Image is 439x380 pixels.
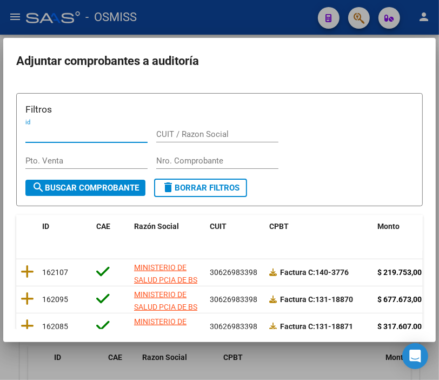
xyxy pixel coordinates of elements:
[402,343,428,369] div: Open Intercom Messenger
[38,215,92,251] datatable-header-cell: ID
[134,222,179,231] span: Razón Social
[280,268,349,277] strong: 140-3776
[134,263,197,297] span: MINISTERIO DE SALUD PCIA DE BS AS
[42,268,68,277] span: 162107
[16,51,423,71] h2: Adjuntar comprobantes a auditoría
[377,295,422,304] strong: $ 677.673,00
[25,180,145,196] button: Buscar Comprobante
[280,295,315,304] span: Factura C:
[265,215,373,251] datatable-header-cell: CPBT
[280,322,315,331] span: Factura C:
[25,102,414,116] h3: Filtros
[96,222,110,231] span: CAE
[280,322,353,331] strong: 131-18871
[32,181,45,194] mat-icon: search
[377,268,422,277] strong: $ 219.753,00
[130,215,205,251] datatable-header-cell: Razón Social
[162,183,240,193] span: Borrar Filtros
[42,322,68,331] span: 162085
[154,179,247,197] button: Borrar Filtros
[269,222,289,231] span: CPBT
[210,268,257,277] span: 30626983398
[210,322,257,331] span: 30626983398
[377,222,400,231] span: Monto
[210,222,227,231] span: CUIT
[92,215,130,251] datatable-header-cell: CAE
[32,183,139,193] span: Buscar Comprobante
[134,290,197,324] span: MINISTERIO DE SALUD PCIA DE BS AS
[134,317,197,351] span: MINISTERIO DE SALUD PCIA DE BS AS
[280,295,353,304] strong: 131-18870
[42,222,49,231] span: ID
[42,295,68,304] span: 162095
[162,181,175,194] mat-icon: delete
[377,322,422,331] strong: $ 317.607,00
[205,215,265,251] datatable-header-cell: CUIT
[280,268,315,277] span: Factura C:
[210,295,257,304] span: 30626983398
